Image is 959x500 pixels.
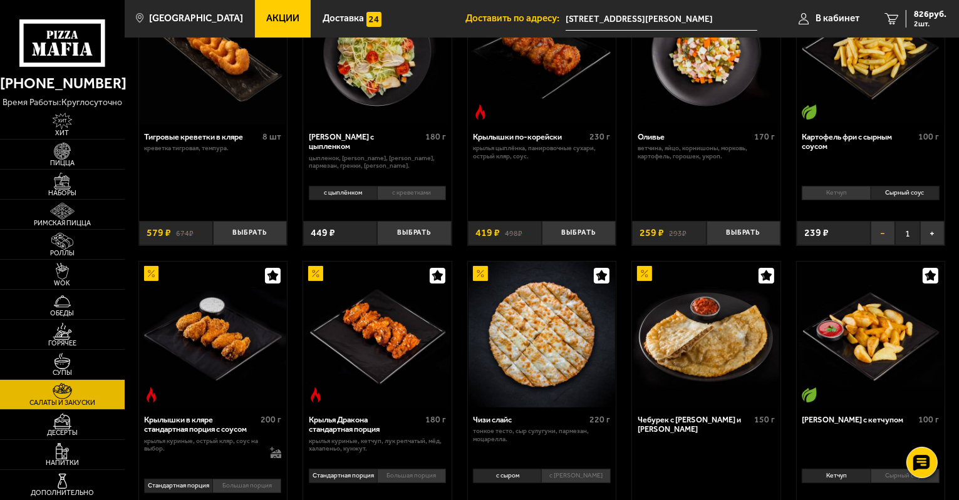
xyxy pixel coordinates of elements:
span: 259 ₽ [640,228,664,238]
span: 100 г [919,414,940,425]
p: крылья цыплёнка, панировочные сухари, острый кляр, соус. [473,145,610,161]
p: креветка тигровая, темпура. [144,145,281,153]
p: крылья куриные, острый кляр, соус на выбор. [144,437,260,454]
span: 230 г [590,131,611,142]
li: Стандартная порция [309,469,377,483]
img: Чизи слайс [469,262,615,408]
div: [PERSON_NAME] с цыпленком [309,132,422,151]
span: В кабинет [816,14,859,23]
img: Вегетарианское блюдо [802,387,817,402]
img: 15daf4d41897b9f0e9f617042186c801.svg [366,12,381,27]
a: АкционныйЧебурек с мясом и соусом аррива [632,262,780,408]
div: Чебурек с [PERSON_NAME] и [PERSON_NAME] [638,415,751,434]
span: Доставить по адресу: [465,14,566,23]
button: + [920,221,945,245]
s: 674 ₽ [176,228,194,238]
img: Акционный [308,266,323,281]
span: 1 [895,221,920,245]
img: Чебурек с мясом и соусом аррива [633,262,780,408]
s: 498 ₽ [505,228,522,238]
button: Выбрать [707,221,780,245]
span: [GEOGRAPHIC_DATA] [149,14,243,23]
div: Оливье [638,132,751,141]
li: с креветками [377,186,446,200]
li: Стандартная порция [144,479,212,493]
li: Кетчуп [802,186,870,200]
li: с цыплёнком [309,186,377,200]
button: Выбрать [377,221,451,245]
span: 150 г [754,414,775,425]
span: 100 г [919,131,940,142]
img: Акционный [144,266,159,281]
li: с сыром [473,469,541,483]
div: 0 [797,182,945,213]
img: Острое блюдо [308,387,323,402]
a: АкционныйЧизи слайс [468,262,616,408]
span: 180 г [425,131,446,142]
img: Крылышки в кляре стандартная порция c соусом [140,262,286,408]
span: Доставка [323,14,364,23]
button: − [871,221,895,245]
li: Большая порция [212,479,281,493]
div: 0 [303,182,452,213]
div: Крылышки по-корейски [473,132,586,141]
span: 200 г [261,414,281,425]
li: Сырный соус [871,469,940,483]
p: крылья куриные, кетчуп, лук репчатый, мёд, халапеньо, кунжут. [309,437,446,454]
button: Выбрать [213,221,287,245]
span: 170 г [754,131,775,142]
span: 826 руб. [914,10,946,19]
span: Акции [266,14,299,23]
div: Крылышки в кляре стандартная порция c соусом [144,415,257,434]
span: 239 ₽ [804,228,829,238]
p: ветчина, яйцо, корнишоны, морковь, картофель, горошек, укроп. [638,145,775,161]
span: 220 г [590,414,611,425]
img: Картофель айдахо с кетчупом [797,262,944,408]
li: Сырный соус [871,186,940,200]
img: Вегетарианское блюдо [802,105,817,120]
span: 180 г [425,414,446,425]
button: Выбрать [542,221,616,245]
span: 579 ₽ [147,228,171,238]
li: Большая порция [377,469,446,483]
li: с [PERSON_NAME] [541,469,610,483]
div: 0 [468,465,616,496]
span: Санкт-Петербург, улица Лётчика Лихолетова, 14к2, подъезд 6 [566,8,757,31]
a: АкционныйОстрое блюдоКрылья Дракона стандартная порция [303,262,452,408]
li: Кетчуп [802,469,870,483]
a: АкционныйОстрое блюдоКрылышки в кляре стандартная порция c соусом [139,262,288,408]
div: Картофель фри с сырным соусом [802,132,915,151]
p: тонкое тесто, сыр сулугуни, пармезан, моцарелла. [473,427,610,444]
span: 8 шт [262,131,281,142]
p: цыпленок, [PERSON_NAME], [PERSON_NAME], пармезан, гренки, [PERSON_NAME]. [309,155,446,171]
div: Чизи слайс [473,415,586,424]
img: Акционный [473,266,488,281]
img: Острое блюдо [473,105,488,120]
img: Акционный [637,266,652,281]
img: Острое блюдо [144,387,159,402]
div: Крылья Дракона стандартная порция [309,415,422,434]
s: 293 ₽ [669,228,687,238]
div: 0 [303,465,452,496]
div: [PERSON_NAME] с кетчупом [802,415,915,424]
a: Вегетарианское блюдоКартофель айдахо с кетчупом [797,262,945,408]
span: 449 ₽ [311,228,335,238]
span: 419 ₽ [475,228,500,238]
input: Ваш адрес доставки [566,8,757,31]
span: 2 шт. [914,20,946,28]
img: Крылья Дракона стандартная порция [304,262,451,408]
div: 0 [797,465,945,496]
div: Тигровые креветки в кляре [144,132,259,141]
